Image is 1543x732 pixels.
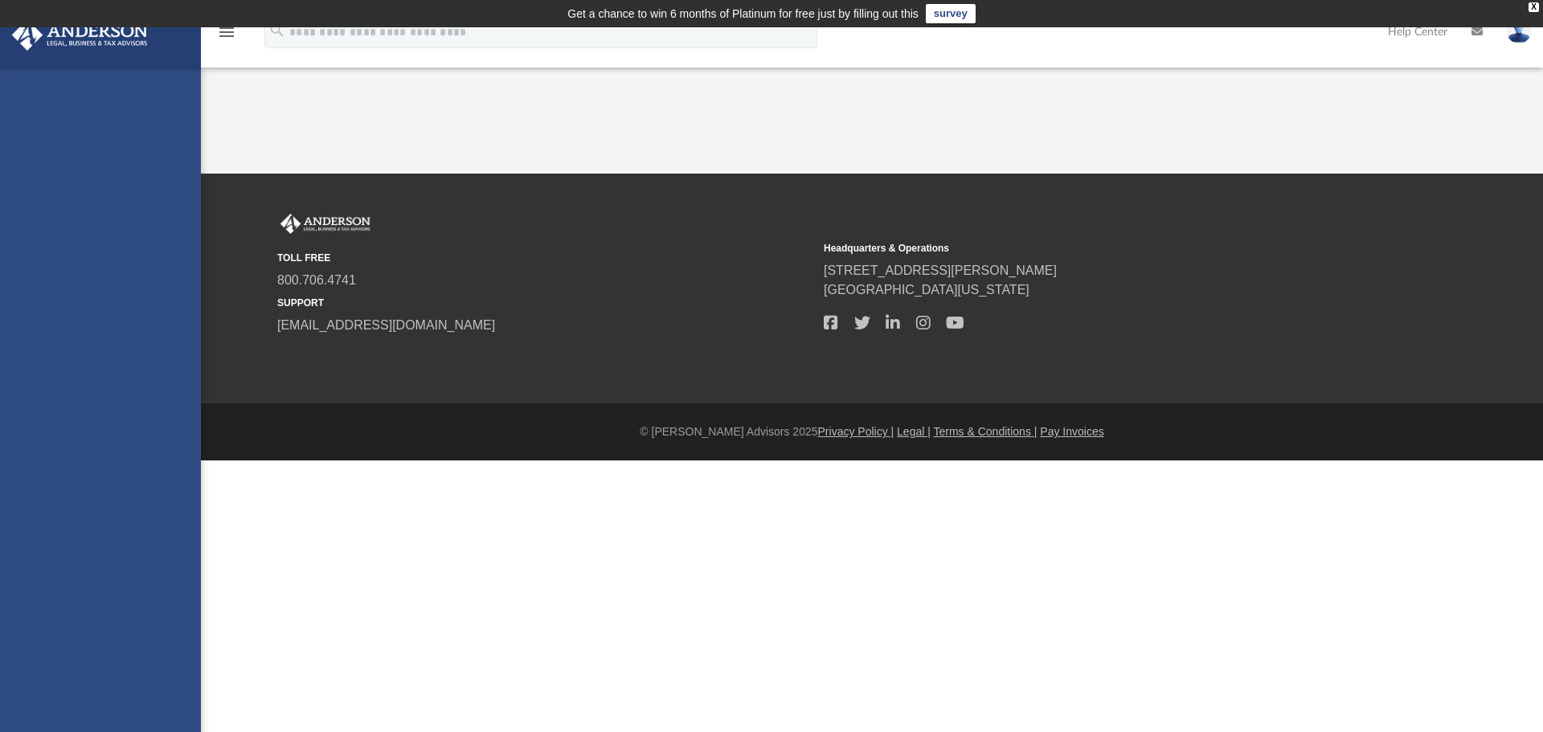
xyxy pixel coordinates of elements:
small: Headquarters & Operations [824,241,1359,256]
a: Privacy Policy | [818,425,894,438]
a: [STREET_ADDRESS][PERSON_NAME] [824,264,1057,277]
img: User Pic [1507,20,1531,43]
small: SUPPORT [277,296,812,310]
i: search [268,22,286,39]
i: menu [217,22,236,42]
img: Anderson Advisors Platinum Portal [277,214,374,235]
div: Get a chance to win 6 months of Platinum for free just by filling out this [567,4,919,23]
img: Anderson Advisors Platinum Portal [7,19,153,51]
a: Terms & Conditions | [934,425,1038,438]
a: survey [926,4,976,23]
a: Pay Invoices [1040,425,1103,438]
small: TOLL FREE [277,251,812,265]
a: Legal | [897,425,931,438]
a: [EMAIL_ADDRESS][DOMAIN_NAME] [277,318,495,332]
div: © [PERSON_NAME] Advisors 2025 [201,423,1543,440]
div: close [1529,2,1539,12]
a: menu [217,31,236,42]
a: 800.706.4741 [277,273,356,287]
a: [GEOGRAPHIC_DATA][US_STATE] [824,283,1029,296]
